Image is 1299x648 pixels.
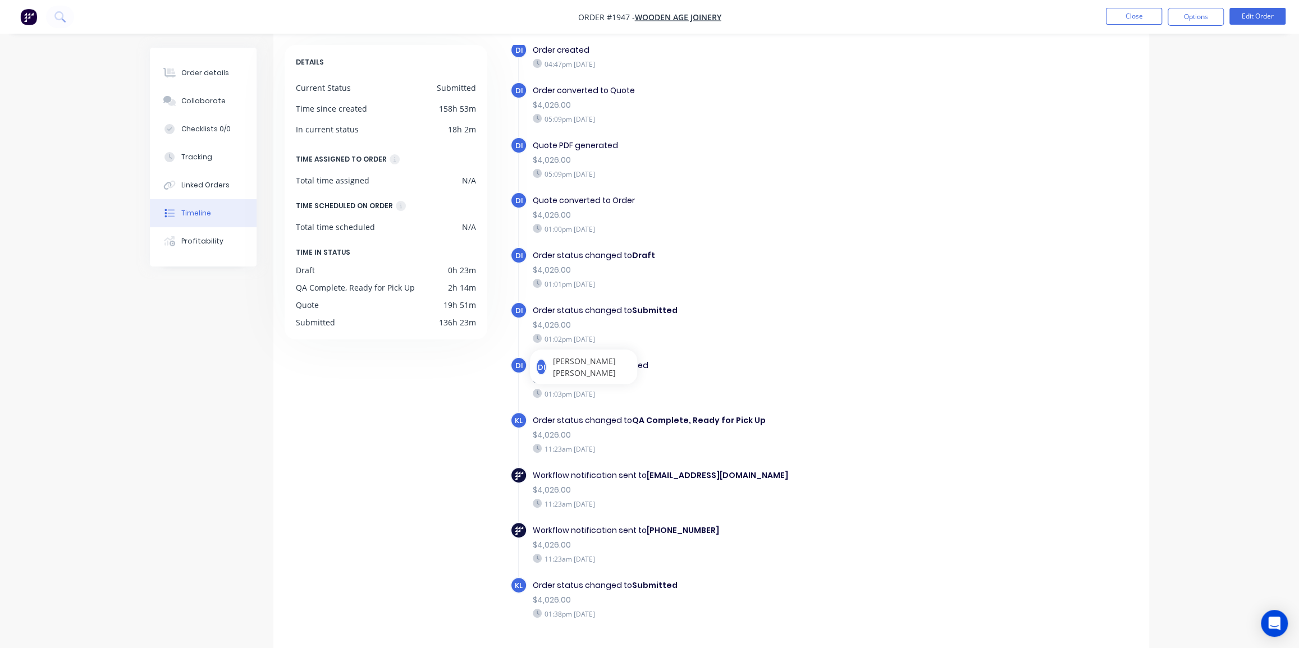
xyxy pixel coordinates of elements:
[448,264,476,276] div: 0h 23m
[448,282,476,293] div: 2h 14m
[150,227,257,255] button: Profitability
[20,8,37,25] img: Factory
[533,140,921,151] div: Quote PDF generated
[533,499,921,509] div: 11:23am [DATE]
[515,305,523,316] span: DI
[150,143,257,171] button: Tracking
[533,334,921,344] div: 01:02pm [DATE]
[296,200,393,212] div: TIME SCHEDULED ON ORDER
[439,103,476,114] div: 158h 53m
[533,470,921,481] div: Workflow notification sent to
[533,360,921,371] div: Partial Invoice PDF generated
[181,208,211,218] div: Timeline
[515,526,523,535] img: Factory Icon
[533,539,921,551] div: $4,026.00
[439,316,476,328] div: 136h 23m
[647,525,719,536] b: [PHONE_NUMBER]
[533,59,921,69] div: 04:47pm [DATE]
[533,169,921,179] div: 05:09pm [DATE]
[296,221,375,233] div: Total time scheduled
[515,250,523,261] span: DI
[296,299,319,311] div: Quote
[181,96,226,106] div: Collaborate
[296,82,351,94] div: Current Status
[632,580,678,591] b: Submitted
[533,389,921,399] div: 01:03pm [DATE]
[533,609,921,619] div: 01:38pm [DATE]
[296,123,359,135] div: In current status
[443,299,476,311] div: 19h 51m
[1106,8,1162,25] button: Close
[533,154,921,166] div: $4,026.00
[515,195,523,206] span: DI
[150,199,257,227] button: Timeline
[533,85,921,96] div: Order converted to Quote
[533,484,921,496] div: $4,026.00
[632,415,766,426] b: QA Complete, Ready for Pick Up
[533,525,921,536] div: Workflow notification sent to
[296,56,324,68] span: DETAILS
[296,246,350,259] span: TIME IN STATUS
[533,250,921,261] div: Order status changed to
[533,99,921,111] div: $4,026.00
[552,355,632,379] span: [PERSON_NAME] [PERSON_NAME]
[533,319,921,331] div: $4,026.00
[578,12,635,22] span: Order #1947 -
[150,171,257,199] button: Linked Orders
[533,195,921,206] div: Quote converted to Order
[150,59,257,87] button: Order details
[150,115,257,143] button: Checklists 0/0
[462,174,476,186] div: N/A
[515,360,523,371] span: DI
[635,12,721,22] a: Wooden Age Joinery
[515,45,523,56] span: DI
[533,279,921,289] div: 01:01pm [DATE]
[533,554,921,564] div: 11:23am [DATE]
[533,374,921,386] div: $4,026.00
[296,174,369,186] div: Total time assigned
[533,580,921,591] div: Order status changed to
[533,429,921,441] div: $4,026.00
[181,68,229,78] div: Order details
[181,236,223,246] div: Profitability
[515,140,523,151] span: DI
[533,44,921,56] div: Order created
[1261,610,1288,637] div: Open Intercom Messenger
[533,415,921,426] div: Order status changed to
[533,209,921,221] div: $4,026.00
[462,221,476,233] div: N/A
[448,123,476,135] div: 18h 2m
[296,103,367,114] div: Time since created
[647,470,788,481] b: [EMAIL_ADDRESS][DOMAIN_NAME]
[533,224,921,234] div: 01:00pm [DATE]
[533,114,921,124] div: 05:09pm [DATE]
[632,250,655,261] b: Draft
[181,152,212,162] div: Tracking
[515,85,523,96] span: DI
[181,124,231,134] div: Checklists 0/0
[1168,8,1224,26] button: Options
[1229,8,1286,25] button: Edit Order
[296,264,315,276] div: Draft
[150,87,257,115] button: Collaborate
[533,305,921,316] div: Order status changed to
[296,153,387,166] div: TIME ASSIGNED TO ORDER
[515,415,523,426] span: KL
[515,580,523,591] span: KL
[533,264,921,276] div: $4,026.00
[533,594,921,606] div: $4,026.00
[296,282,415,293] div: QA Complete, Ready for Pick Up
[437,82,476,94] div: Submitted
[515,471,523,480] img: Factory Icon
[181,180,230,190] div: Linked Orders
[296,316,335,328] div: Submitted
[533,444,921,454] div: 11:23am [DATE]
[538,362,545,373] span: DI
[632,305,678,316] b: Submitted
